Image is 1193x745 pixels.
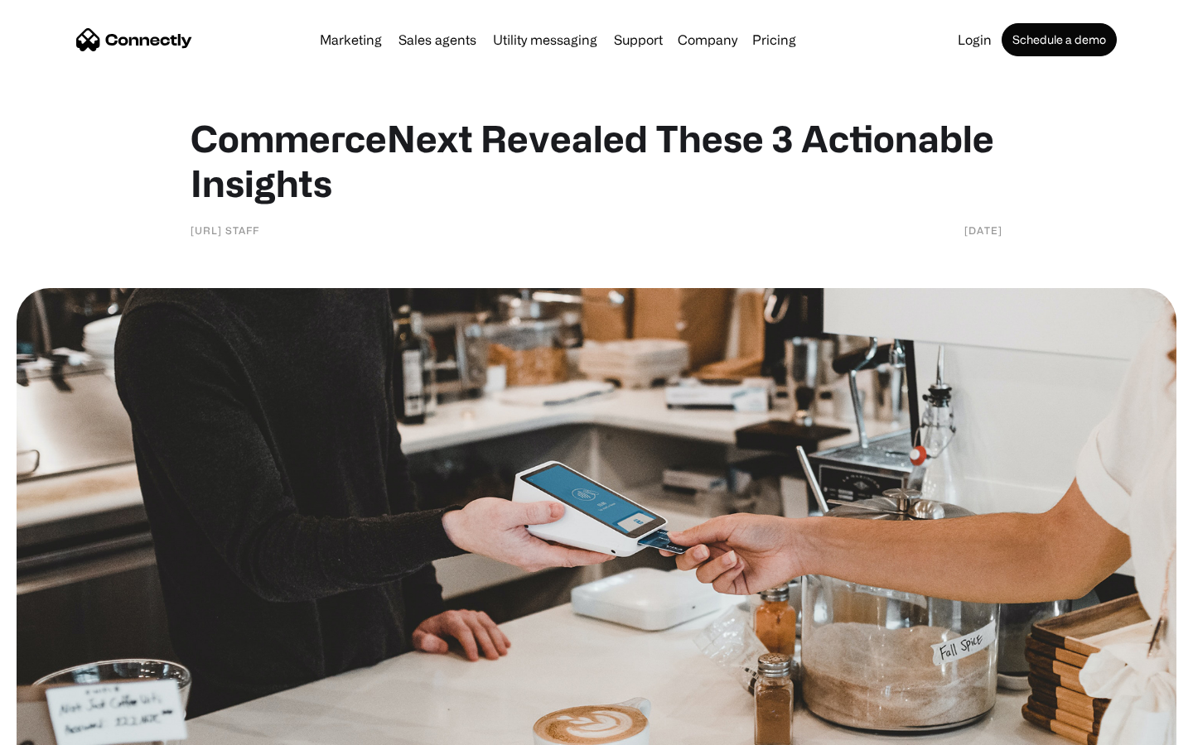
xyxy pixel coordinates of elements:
[607,33,669,46] a: Support
[964,222,1002,238] div: [DATE]
[678,28,737,51] div: Company
[17,716,99,739] aside: Language selected: English
[673,28,742,51] div: Company
[191,116,1002,205] h1: CommerceNext Revealed These 3 Actionable Insights
[951,33,998,46] a: Login
[746,33,803,46] a: Pricing
[33,716,99,739] ul: Language list
[313,33,389,46] a: Marketing
[76,27,192,52] a: home
[191,222,259,238] div: [URL] Staff
[392,33,483,46] a: Sales agents
[486,33,604,46] a: Utility messaging
[1002,23,1117,56] a: Schedule a demo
